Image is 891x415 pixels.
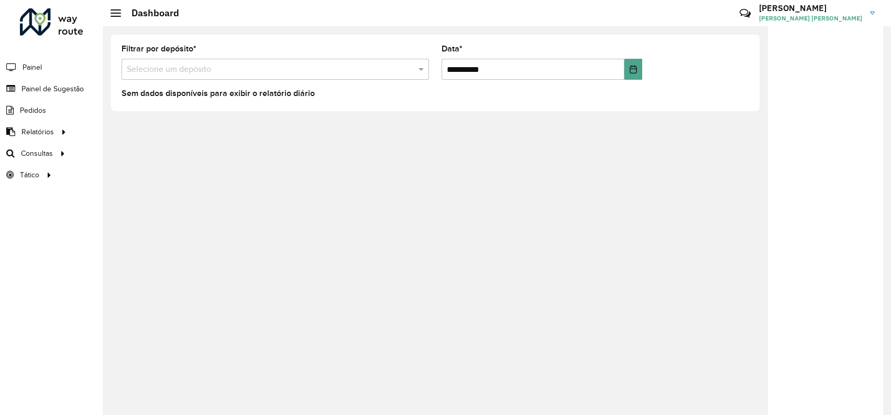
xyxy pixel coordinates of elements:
[122,42,196,55] label: Filtrar por depósito
[624,59,642,80] button: Choose Date
[20,105,46,116] span: Pedidos
[121,7,179,19] h2: Dashboard
[442,42,463,55] label: Data
[734,2,756,25] a: Contato Rápido
[20,169,39,180] span: Tático
[23,62,42,73] span: Painel
[21,148,53,159] span: Consultas
[21,126,54,137] span: Relatórios
[759,3,862,13] h3: [PERSON_NAME]
[21,83,84,94] span: Painel de Sugestão
[759,14,862,23] span: [PERSON_NAME] [PERSON_NAME]
[122,87,315,100] label: Sem dados disponíveis para exibir o relatório diário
